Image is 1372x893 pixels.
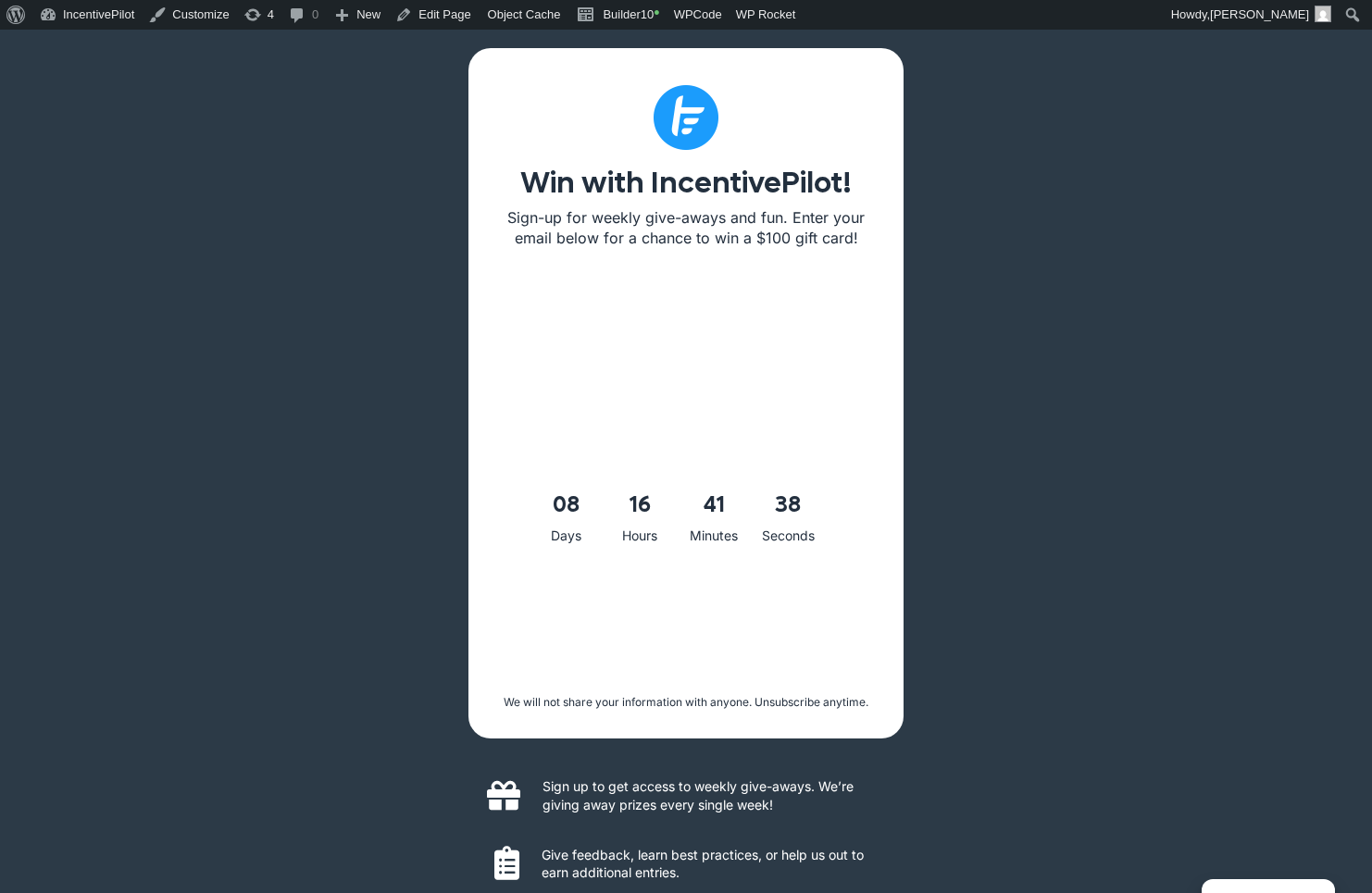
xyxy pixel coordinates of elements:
p: We will not share your information with anyone. Unsubscribe anytime. [496,695,876,711]
div: Days [529,525,603,548]
img: Subtract (1) [654,85,718,150]
span: 38 [751,486,825,525]
span: [PERSON_NAME] [1210,7,1309,21]
p: Sign-up for weekly give-aways and fun. Enter your email below for a chance to win a $100 gift card! [505,207,867,249]
p: Sign up to get access to weekly give-aways. We’re giving away prizes every single week! [543,777,885,813]
h1: Win with IncentivePilot! [505,168,867,198]
div: Minutes [677,525,751,548]
div: Hours [603,525,677,548]
span: • [654,4,659,22]
span: 41 [677,486,751,525]
p: Give feedback, learn best practices, or help us out to earn additional entries. [542,846,885,882]
span: 08 [529,486,603,525]
div: Seconds [751,525,825,548]
span: 16 [603,486,677,525]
